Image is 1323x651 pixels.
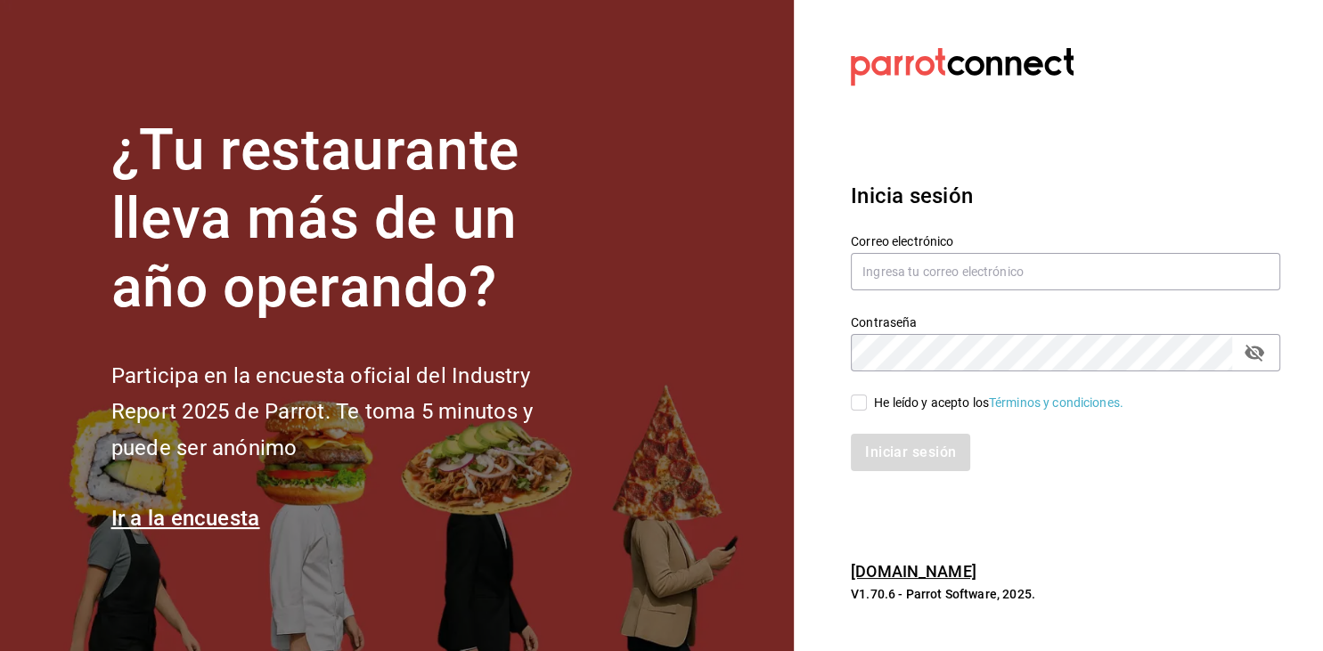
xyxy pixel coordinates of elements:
label: Correo electrónico [851,235,1280,248]
p: V1.70.6 - Parrot Software, 2025. [851,585,1280,603]
label: Contraseña [851,316,1280,329]
h2: Participa en la encuesta oficial del Industry Report 2025 de Parrot. Te toma 5 minutos y puede se... [111,358,592,467]
h1: ¿Tu restaurante lleva más de un año operando? [111,117,592,321]
h3: Inicia sesión [851,180,1280,212]
div: He leído y acepto los [874,394,1123,412]
a: Términos y condiciones. [989,395,1123,410]
input: Ingresa tu correo electrónico [851,253,1280,290]
a: Ir a la encuesta [111,506,260,531]
a: [DOMAIN_NAME] [851,562,976,581]
button: passwordField [1239,338,1270,368]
